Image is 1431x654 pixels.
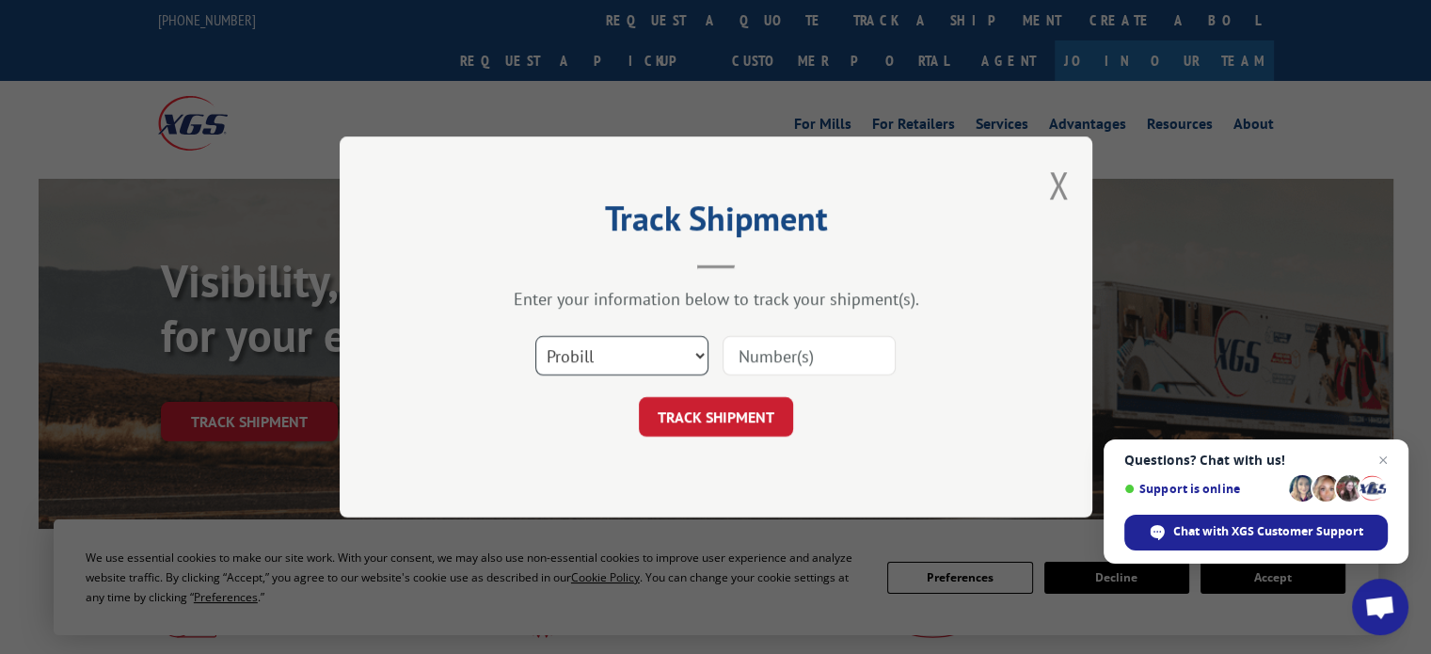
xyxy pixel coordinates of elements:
[1352,579,1408,635] div: Open chat
[723,336,896,375] input: Number(s)
[434,288,998,310] div: Enter your information below to track your shipment(s).
[639,397,793,437] button: TRACK SHIPMENT
[1124,453,1388,468] span: Questions? Chat with us!
[434,205,998,241] h2: Track Shipment
[1124,515,1388,550] div: Chat with XGS Customer Support
[1048,160,1069,210] button: Close modal
[1372,449,1394,471] span: Close chat
[1124,482,1282,496] span: Support is online
[1173,523,1363,540] span: Chat with XGS Customer Support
